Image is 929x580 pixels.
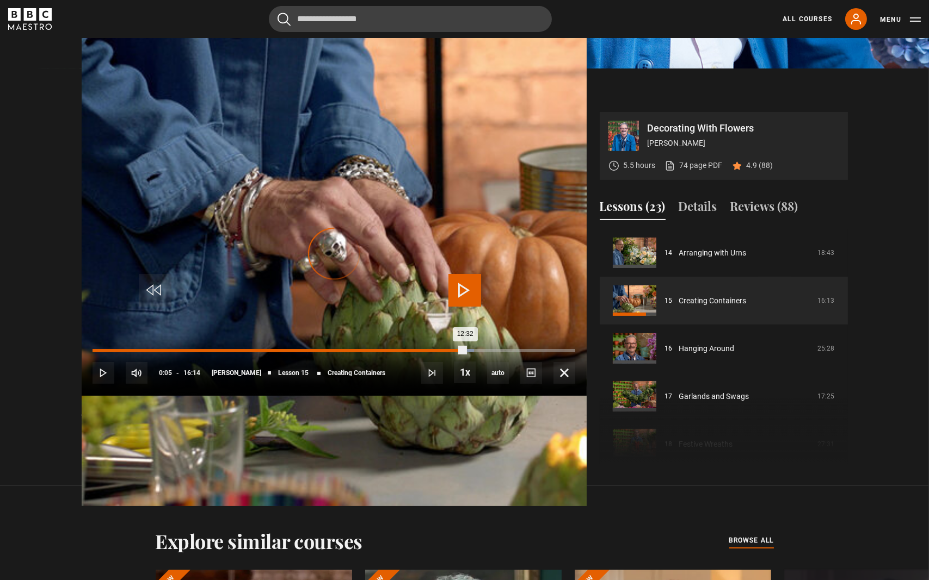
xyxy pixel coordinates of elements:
button: Toggle navigation [880,14,921,25]
a: Hanging Around [679,343,735,354]
h2: Explore similar courses [156,529,363,552]
a: All Courses [783,14,832,24]
input: Search [269,6,552,32]
span: Creating Containers [328,370,385,376]
div: Progress Bar [93,349,575,352]
video-js: Video Player [82,112,587,396]
button: Playback Rate [454,361,476,383]
span: [PERSON_NAME] [212,370,261,376]
p: Decorating With Flowers [648,123,839,133]
button: Details [679,197,717,220]
a: Arranging with Urns [679,247,747,259]
button: Captions [520,362,542,384]
a: 74 page PDF [665,160,723,171]
span: browse all [729,535,774,546]
button: Lessons (23) [600,197,666,220]
button: Next Lesson [421,362,443,384]
div: Current quality: 360p [487,362,509,384]
p: 4.9 (88) [747,160,773,171]
button: Play [93,362,114,384]
a: Creating Containers [679,295,747,307]
span: 16:14 [183,363,200,383]
button: Fullscreen [553,362,575,384]
span: - [176,369,179,377]
p: [PERSON_NAME] [648,138,839,149]
a: browse all [729,535,774,547]
button: Mute [126,362,147,384]
span: Lesson 15 [278,370,309,376]
span: 0:05 [159,363,172,383]
button: Reviews (88) [730,197,798,220]
a: Garlands and Swags [679,391,749,402]
p: 5.5 hours [624,160,656,171]
button: Submit the search query [278,13,291,26]
span: auto [487,362,509,384]
svg: BBC Maestro [8,8,52,30]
